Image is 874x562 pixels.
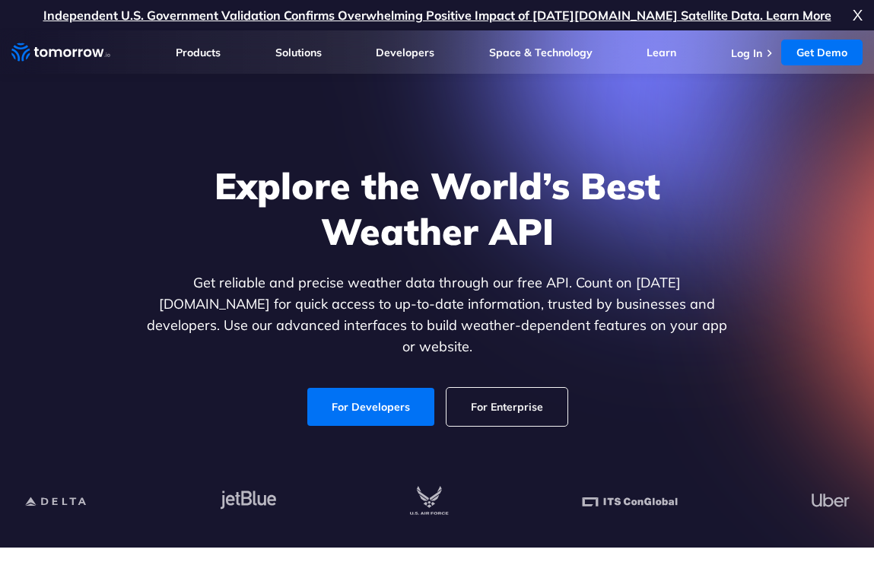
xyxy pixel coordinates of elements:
[647,46,676,59] a: Learn
[447,388,567,426] a: For Enterprise
[731,46,762,60] a: Log In
[144,272,731,357] p: Get reliable and precise weather data through our free API. Count on [DATE][DOMAIN_NAME] for quic...
[307,388,434,426] a: For Developers
[176,46,221,59] a: Products
[11,41,110,64] a: Home link
[781,40,863,65] a: Get Demo
[376,46,434,59] a: Developers
[489,46,593,59] a: Space & Technology
[144,163,731,254] h1: Explore the World’s Best Weather API
[275,46,322,59] a: Solutions
[43,8,831,23] a: Independent U.S. Government Validation Confirms Overwhelming Positive Impact of [DATE][DOMAIN_NAM...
